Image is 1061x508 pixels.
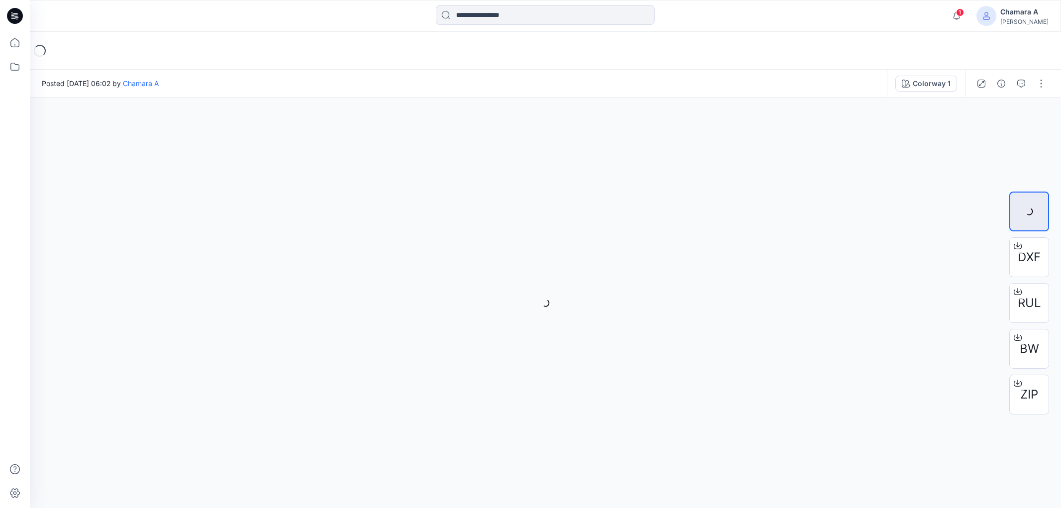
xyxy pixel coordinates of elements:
a: Chamara A [123,79,159,88]
span: 1 [956,8,964,16]
span: BW [1020,340,1039,358]
button: Details [993,76,1009,92]
span: ZIP [1020,386,1038,404]
svg: avatar [982,12,990,20]
span: RUL [1018,294,1041,312]
span: Posted [DATE] 06:02 by [42,78,159,89]
span: DXF [1018,248,1041,266]
div: Chamara A [1000,6,1049,18]
div: [PERSON_NAME] [1000,18,1049,25]
div: Colorway 1 [913,78,951,89]
button: Colorway 1 [895,76,957,92]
